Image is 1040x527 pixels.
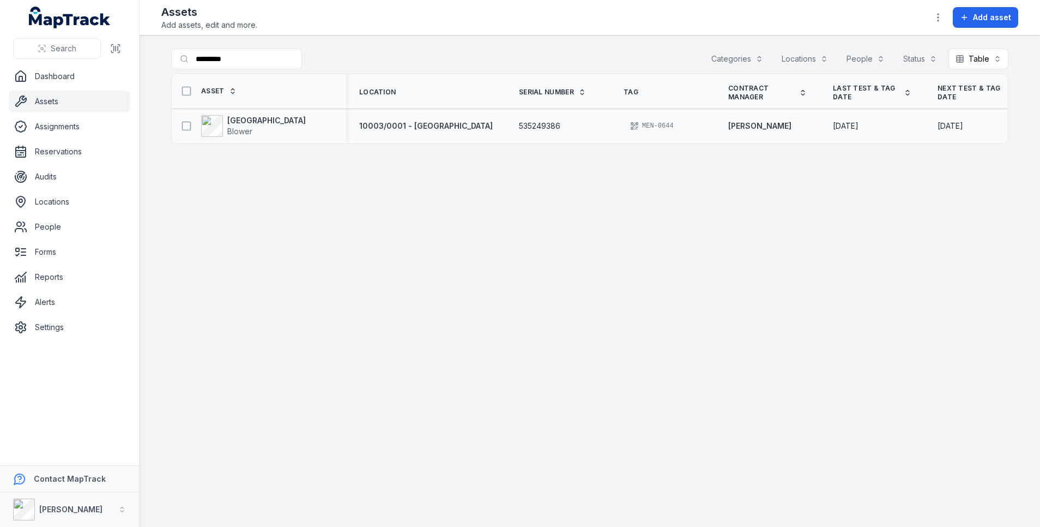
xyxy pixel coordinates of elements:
[519,88,586,97] a: Serial Number
[948,49,1008,69] button: Table
[9,266,130,288] a: Reports
[359,88,396,97] span: Location
[896,49,944,69] button: Status
[201,87,237,95] a: Asset
[973,12,1011,23] span: Add asset
[624,88,638,97] span: Tag
[227,115,306,126] strong: [GEOGRAPHIC_DATA]
[29,7,111,28] a: MapTrack
[39,505,102,514] strong: [PERSON_NAME]
[833,121,858,131] time: 7/31/2025, 12:00:00 AM
[34,474,106,483] strong: Contact MapTrack
[9,116,130,137] a: Assignments
[161,20,257,31] span: Add assets, edit and more.
[775,49,835,69] button: Locations
[9,141,130,163] a: Reservations
[519,88,574,97] span: Serial Number
[13,38,101,59] button: Search
[9,291,130,313] a: Alerts
[519,121,560,131] span: 535249386
[728,84,807,101] a: Contract Manager
[9,191,130,213] a: Locations
[833,84,899,101] span: Last Test & Tag Date
[728,121,791,131] a: [PERSON_NAME]
[938,121,963,130] span: [DATE]
[201,115,306,137] a: [GEOGRAPHIC_DATA]Blower
[359,121,493,130] span: 10003/0001 - [GEOGRAPHIC_DATA]
[9,65,130,87] a: Dashboard
[938,121,963,131] time: 1/31/2026, 12:00:00 AM
[201,87,225,95] span: Asset
[9,166,130,188] a: Audits
[833,84,911,101] a: Last Test & Tag Date
[704,49,770,69] button: Categories
[51,43,76,54] span: Search
[9,316,130,338] a: Settings
[9,91,130,112] a: Assets
[953,7,1018,28] button: Add asset
[227,127,252,136] span: Blower
[9,241,130,263] a: Forms
[9,216,130,238] a: People
[161,4,257,20] h2: Assets
[728,84,795,101] span: Contract Manager
[938,84,1016,101] a: Next test & tag date
[624,118,680,134] div: MEN-0644
[839,49,892,69] button: People
[359,121,493,131] a: 10003/0001 - [GEOGRAPHIC_DATA]
[938,84,1004,101] span: Next test & tag date
[833,121,858,130] span: [DATE]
